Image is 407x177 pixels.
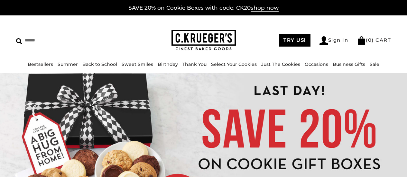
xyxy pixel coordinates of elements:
input: Search [16,35,102,45]
a: Back to School [82,61,117,67]
a: Select Your Cookies [211,61,257,67]
img: C.KRUEGER'S [171,30,236,51]
img: Bag [357,36,366,45]
span: shop now [251,4,279,12]
a: Sweet Smiles [122,61,153,67]
a: Bestsellers [28,61,53,67]
a: Sign In [319,36,348,45]
a: Thank You [182,61,207,67]
a: Sale [370,61,379,67]
span: 0 [368,37,372,43]
a: (0) CART [357,37,391,43]
a: Birthday [158,61,178,67]
img: Search [16,38,22,44]
a: Summer [58,61,78,67]
a: SAVE 20% on Cookie Boxes with code: CK20shop now [128,4,279,12]
img: Account [319,36,328,45]
a: TRY US! [279,34,310,47]
a: Business Gifts [333,61,365,67]
a: Just The Cookies [261,61,300,67]
a: Occasions [305,61,328,67]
